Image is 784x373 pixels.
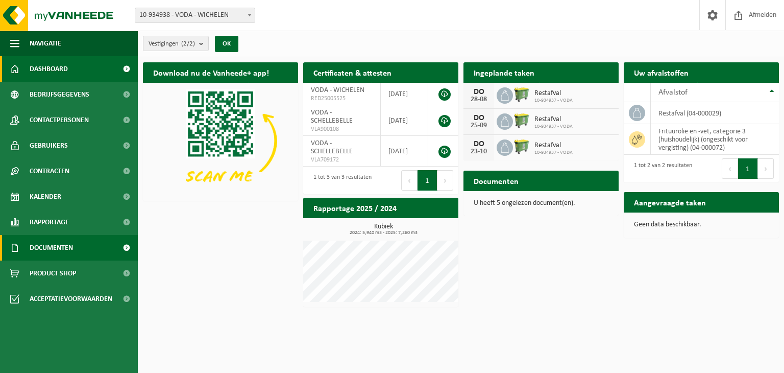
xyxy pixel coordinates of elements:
button: Next [758,158,774,179]
span: Navigatie [30,31,61,56]
span: Bedrijfsgegevens [30,82,89,107]
img: WB-0660-HPE-GN-51 [513,138,530,155]
div: 28-08 [469,96,489,103]
span: 10-934938 - VODA - WICHELEN [135,8,255,22]
count: (2/2) [181,40,195,47]
td: [DATE] [381,105,428,136]
span: Vestigingen [149,36,195,52]
button: 1 [418,170,437,191]
td: [DATE] [381,136,428,167]
span: VODA - WICHELEN [311,86,364,94]
img: Download de VHEPlus App [143,83,298,199]
button: Previous [401,170,418,191]
span: Afvalstof [658,88,688,97]
span: 2024: 5,940 m3 - 2025: 7,260 m3 [308,230,458,236]
span: Restafval [534,89,573,98]
span: VLA709172 [311,156,373,164]
h2: Certificaten & attesten [303,62,402,82]
h3: Kubiek [308,223,458,236]
div: DO [469,140,489,148]
span: VODA - SCHELLEBELLE [311,109,353,125]
div: 1 tot 2 van 2 resultaten [629,157,692,180]
div: 25-09 [469,122,489,129]
span: 10-934937 - VODA [534,98,573,104]
button: Next [437,170,453,191]
span: Contracten [30,158,69,184]
button: Previous [722,158,738,179]
td: [DATE] [381,83,428,105]
span: 10-934938 - VODA - WICHELEN [135,8,255,23]
span: Restafval [534,142,573,150]
td: restafval (04-000029) [651,102,779,124]
button: Vestigingen(2/2) [143,36,209,51]
h2: Aangevraagde taken [624,192,716,212]
span: Documenten [30,235,73,261]
span: VLA900108 [311,125,373,133]
span: 10-934937 - VODA [534,150,573,156]
h2: Rapportage 2025 / 2024 [303,198,407,218]
img: WB-0660-HPE-GN-51 [513,112,530,129]
button: OK [215,36,238,52]
img: WB-0660-HPE-GN-51 [513,86,530,103]
span: Gebruikers [30,133,68,158]
span: Product Shop [30,261,76,286]
span: Kalender [30,184,61,209]
div: 1 tot 3 van 3 resultaten [308,169,372,192]
div: DO [469,114,489,122]
p: U heeft 5 ongelezen document(en). [474,200,608,207]
span: 10-934937 - VODA [534,124,573,130]
span: RED25005525 [311,95,373,103]
a: Bekijk rapportage [382,218,457,238]
span: Rapportage [30,209,69,235]
button: 1 [738,158,758,179]
span: Restafval [534,115,573,124]
div: 23-10 [469,148,489,155]
span: Acceptatievoorwaarden [30,286,112,312]
h2: Ingeplande taken [463,62,545,82]
td: frituurolie en -vet, categorie 3 (huishoudelijk) (ongeschikt voor vergisting) (04-000072) [651,124,779,155]
div: DO [469,88,489,96]
h2: Documenten [463,171,529,191]
span: Contactpersonen [30,107,89,133]
p: Geen data beschikbaar. [634,221,769,228]
span: Dashboard [30,56,68,82]
h2: Download nu de Vanheede+ app! [143,62,279,82]
h2: Uw afvalstoffen [624,62,699,82]
span: VODA - SCHELLEBELLE [311,139,353,155]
